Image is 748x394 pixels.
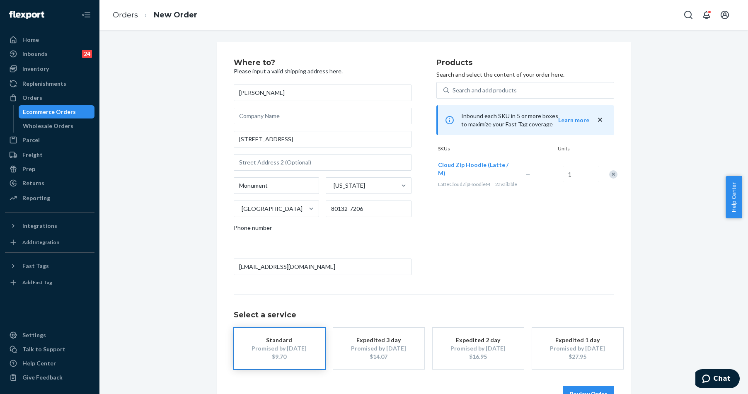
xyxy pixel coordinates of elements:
[22,80,66,88] div: Replenishments
[106,3,204,27] ol: breadcrumbs
[346,344,412,353] div: Promised by [DATE]
[346,336,412,344] div: Expedited 3 day
[234,224,272,235] span: Phone number
[82,50,92,58] div: 24
[5,148,94,162] a: Freight
[5,47,94,60] a: Inbounds24
[438,181,490,187] span: LatteCloudZipHoodieM
[241,205,242,213] input: [GEOGRAPHIC_DATA]
[22,179,44,187] div: Returns
[695,369,740,390] iframe: Opens a widget where you can chat to one of our agents
[234,59,412,67] h2: Where to?
[545,336,611,344] div: Expedited 1 day
[22,151,43,159] div: Freight
[563,166,599,182] input: Quantity
[22,165,35,173] div: Prep
[234,108,412,124] input: Company Name
[453,86,517,94] div: Search and add products
[525,171,530,178] span: —
[5,276,94,289] a: Add Fast Tag
[22,50,48,58] div: Inbounds
[246,336,312,344] div: Standard
[234,131,412,147] input: Street Address
[19,119,95,133] a: Wholesale Orders
[234,154,412,171] input: Street Address 2 (Optional)
[23,108,76,116] div: Ecommerce Orders
[346,353,412,361] div: $14.07
[445,353,511,361] div: $16.95
[246,353,312,361] div: $9.70
[22,279,52,286] div: Add Fast Tag
[5,371,94,384] button: Give Feedback
[433,328,524,369] button: Expedited 2 dayPromised by [DATE]$16.95
[445,336,511,344] div: Expedited 2 day
[22,331,46,339] div: Settings
[726,176,742,218] button: Help Center
[22,239,59,246] div: Add Integration
[495,181,517,187] span: 2 available
[558,116,589,124] button: Learn more
[334,181,365,190] div: [US_STATE]
[717,7,733,23] button: Open account menu
[22,136,40,144] div: Parcel
[436,70,614,79] p: Search and select the content of your order here.
[5,357,94,370] a: Help Center
[545,353,611,361] div: $27.95
[556,145,593,154] div: Units
[113,10,138,19] a: Orders
[154,10,197,19] a: New Order
[22,194,50,202] div: Reporting
[5,343,94,356] button: Talk to Support
[22,36,39,44] div: Home
[333,328,424,369] button: Expedited 3 dayPromised by [DATE]$14.07
[436,105,614,135] div: Inbound each SKU in 5 or more boxes to maximize your Fast Tag coverage
[22,65,49,73] div: Inventory
[9,11,44,19] img: Flexport logo
[23,122,73,130] div: Wholesale Orders
[5,91,94,104] a: Orders
[234,328,325,369] button: StandardPromised by [DATE]$9.70
[22,345,65,353] div: Talk to Support
[234,311,614,319] h1: Select a service
[5,77,94,90] a: Replenishments
[5,219,94,232] button: Integrations
[5,236,94,249] a: Add Integration
[680,7,697,23] button: Open Search Box
[22,222,57,230] div: Integrations
[5,329,94,342] a: Settings
[596,116,604,124] button: close
[5,62,94,75] a: Inventory
[234,85,412,101] input: First & Last Name
[698,7,715,23] button: Open notifications
[438,161,516,177] button: Cloud Zip Hoodie (Latte / M)
[326,201,412,217] input: ZIP Code
[242,205,303,213] div: [GEOGRAPHIC_DATA]
[436,145,556,154] div: SKUs
[234,177,320,194] input: City
[609,170,617,179] div: Remove Item
[545,344,611,353] div: Promised by [DATE]
[5,162,94,176] a: Prep
[246,344,312,353] div: Promised by [DATE]
[5,133,94,147] a: Parcel
[22,94,42,102] div: Orders
[445,344,511,353] div: Promised by [DATE]
[5,33,94,46] a: Home
[532,328,623,369] button: Expedited 1 dayPromised by [DATE]$27.95
[5,176,94,190] a: Returns
[22,373,63,382] div: Give Feedback
[22,262,49,270] div: Fast Tags
[5,259,94,273] button: Fast Tags
[438,161,508,176] span: Cloud Zip Hoodie (Latte / M)
[234,259,412,275] input: Email (Only Required for International)
[5,191,94,205] a: Reporting
[22,359,56,367] div: Help Center
[333,181,334,190] input: [US_STATE]
[234,67,412,75] p: Please input a valid shipping address here.
[78,7,94,23] button: Close Navigation
[436,59,614,67] h2: Products
[19,105,95,118] a: Ecommerce Orders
